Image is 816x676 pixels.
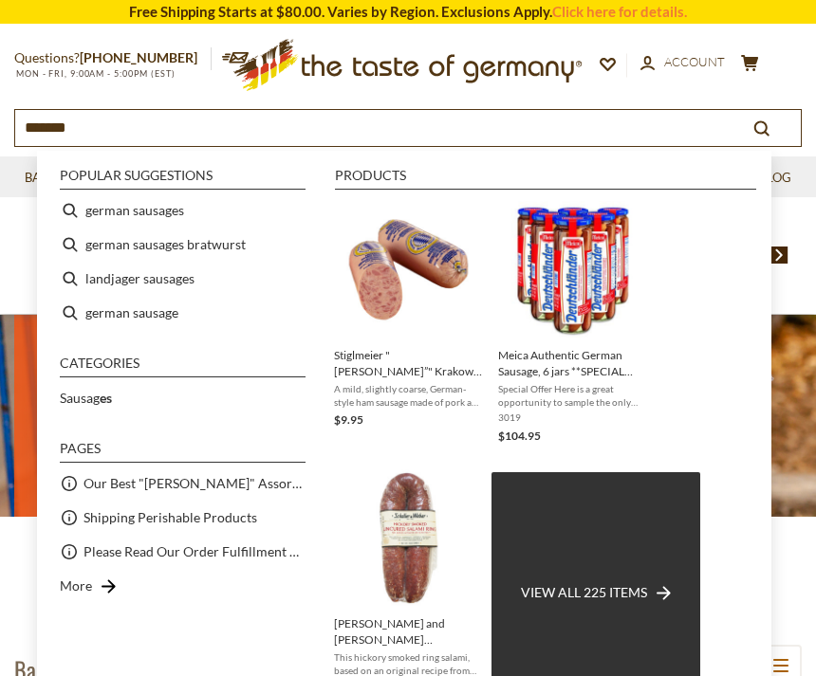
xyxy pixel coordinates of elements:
[498,347,647,379] span: Meica Authentic German Sausage, 6 jars **SPECIAL PRICING**
[498,429,541,443] span: $104.95
[770,247,788,264] img: next arrow
[52,381,313,415] li: Sausages
[498,382,647,409] span: Special Offer Here is a great opportunity to sample the only truly authentic German sausage avail...
[334,201,483,446] a: Stiglmeier Krakaw Style Ham SausageStiglmeier "[PERSON_NAME]”" Krakow Style Ham Sausage, 1 lbs.A ...
[334,615,483,648] span: [PERSON_NAME] and [PERSON_NAME] "Touristenwurst" Hickory Smoked Salami Ring, 10 oz
[504,201,641,338] img: Meica Deutschlaender Sausages, 6 bottles
[60,442,306,463] li: Pages
[491,193,655,453] li: Meica Authentic German Sausage, 6 jars **SPECIAL PRICING**
[521,582,647,603] span: View all 225 items
[60,387,112,409] a: Sausages
[14,46,212,70] p: Questions?
[80,49,197,65] a: [PHONE_NUMBER]
[498,411,647,424] span: 3019
[326,193,491,453] li: Stiglmeier "Krakauer”" Krakow Style Ham Sausage, 1 lbs.
[52,193,313,228] li: german sausages
[52,262,313,296] li: landjager sausages
[25,168,130,189] a: Back to School
[498,201,647,446] a: Meica Deutschlaender Sausages, 6 bottlesMeica Authentic German Sausage, 6 jars **SPECIAL PRICING*...
[52,535,313,569] li: Please Read Our Order Fulfillment Policies
[334,412,363,427] span: $9.95
[340,201,477,338] img: Stiglmeier Krakaw Style Ham Sausage
[52,296,313,330] li: german sausage
[14,68,176,79] span: MON - FRI, 9:00AM - 5:00PM (EST)
[52,501,313,535] li: Shipping Perishable Products
[83,506,257,528] a: Shipping Perishable Products
[334,347,483,379] span: Stiglmeier "[PERSON_NAME]”" Krakow Style Ham Sausage, 1 lbs.
[52,228,313,262] li: german sausages bratwurst
[60,356,306,377] li: Categories
[334,382,483,409] span: A mild, slightly coarse, German-style ham sausage made of pork and beef. Fully cooked and ready t...
[83,472,306,494] a: Our Best "[PERSON_NAME]" Assortment: 33 Choices For The Grillabend
[60,169,306,190] li: Popular suggestions
[664,54,725,69] span: Account
[340,469,477,607] img: Schaller and Weber Smoked Salami
[552,3,687,20] a: Click here for details.
[83,540,306,562] a: Please Read Our Order Fulfillment Policies
[52,466,313,501] li: Our Best "[PERSON_NAME]" Assortment: 33 Choices For The Grillabend
[640,52,725,73] a: Account
[335,169,756,190] li: Products
[100,390,112,406] b: es
[52,569,313,603] li: More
